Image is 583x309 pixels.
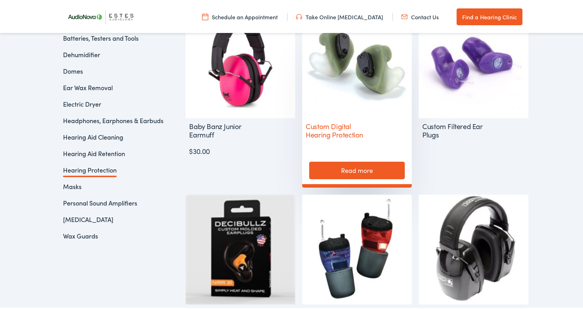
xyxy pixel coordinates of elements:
[401,12,439,19] a: Contact Us
[189,145,210,154] bdi: 30.00
[202,12,208,19] img: utility icon
[202,12,278,19] a: Schedule an Appointment
[63,148,125,156] a: Hearing Aid Retention
[63,82,113,90] a: Ear Wax Removal
[457,7,522,24] a: Find a Hearing Clinic
[296,12,383,19] a: Take Online [MEDICAL_DATA]
[63,49,100,58] a: Dehumidifier
[63,115,164,123] a: Headphones, Earphones & Earbuds
[186,7,295,155] a: Baby Banz Junior Earmuff $30.00
[63,131,123,140] a: Hearing Aid Cleaning
[419,7,528,117] img: Tru Hearing protection at estes audiology
[63,230,98,239] a: Wax Guards
[419,7,528,141] a: Custom Filtered Ear Plugs
[63,214,113,222] a: [MEDICAL_DATA]
[63,98,101,107] a: Electric Dryer
[302,7,412,117] img: Westone DefendEar Digital DX5 Custom Shooter's Ear Plugs
[296,12,302,19] img: utility icon
[302,7,412,141] a: Custom Digital Hearing Protection
[419,193,528,303] img: Leightning LC Earmuff in black available online at Estes Audiology
[63,181,82,189] a: Masks
[186,7,295,117] img: Banz Childrens Earmuffs
[63,164,117,173] a: Hearing Protection
[401,12,408,19] img: utility icon
[302,117,377,141] h2: Custom Digital Hearing Protection
[419,117,493,141] h2: Custom Filtered Ear Plugs
[63,65,83,74] a: Domes
[63,197,137,206] a: Personal Sound Amplifiers
[63,32,139,41] a: Batteries, Testers and Tools
[189,145,193,154] span: $
[302,193,412,303] img: Universal digital shooter plugs
[309,160,405,178] a: Read more about “Custom Digital Hearing Protection”
[186,117,260,141] h2: Baby Banz Junior Earmuff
